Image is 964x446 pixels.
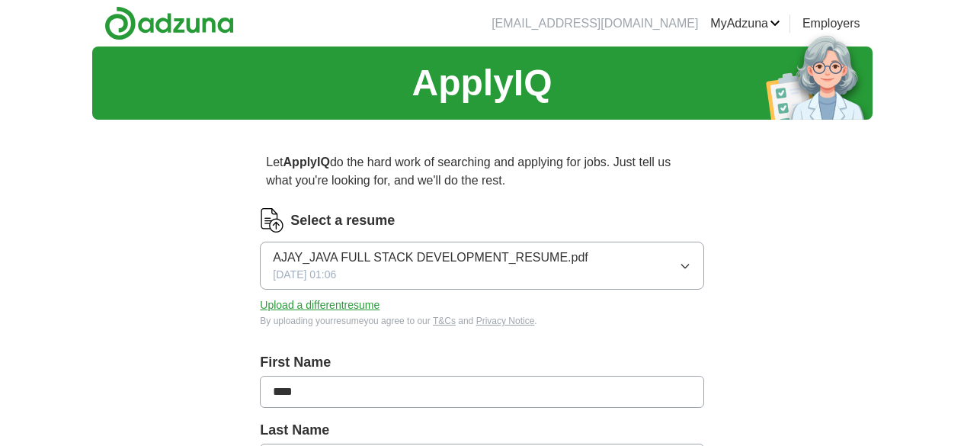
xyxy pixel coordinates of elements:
[433,316,456,326] a: T&Cs
[260,242,703,290] button: AJAY_JAVA FULL STACK DEVELOPMENT_RESUME.pdf[DATE] 01:06
[260,420,703,441] label: Last Name
[104,6,234,40] img: Adzuna logo
[492,14,698,33] li: [EMAIL_ADDRESS][DOMAIN_NAME]
[710,14,780,33] a: MyAdzuna
[290,210,395,231] label: Select a resume
[802,14,860,33] a: Employers
[283,156,330,168] strong: ApplyIQ
[260,314,703,328] div: By uploading your resume you agree to our and .
[273,249,588,267] span: AJAY_JAVA FULL STACK DEVELOPMENT_RESUME.pdf
[412,56,552,111] h1: ApplyIQ
[260,208,284,233] img: CV Icon
[260,147,703,196] p: Let do the hard work of searching and applying for jobs. Just tell us what you're looking for, an...
[260,297,380,313] button: Upload a differentresume
[260,352,703,373] label: First Name
[476,316,535,326] a: Privacy Notice
[273,267,336,283] span: [DATE] 01:06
